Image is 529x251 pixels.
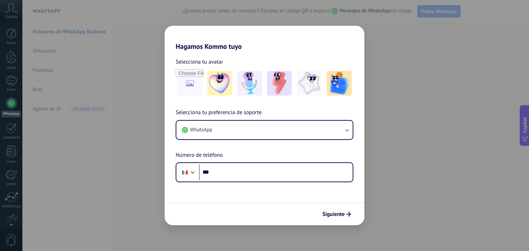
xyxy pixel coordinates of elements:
h2: Hagamos Kommo tuyo [165,26,364,51]
button: WhatsApp [176,121,353,139]
span: Número de teléfono [176,151,223,160]
img: -3.jpeg [267,71,292,96]
img: -5.jpeg [327,71,352,96]
span: Selecciona tu preferencia de soporte [176,108,262,117]
img: -4.jpeg [297,71,322,96]
img: -2.jpeg [237,71,262,96]
span: WhatsApp [190,127,212,133]
div: Mexico: + 52 [178,165,191,179]
button: Siguiente [319,208,354,220]
img: -1.jpeg [207,71,232,96]
span: Siguiente [322,212,345,217]
span: Selecciona tu avatar [176,57,223,66]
